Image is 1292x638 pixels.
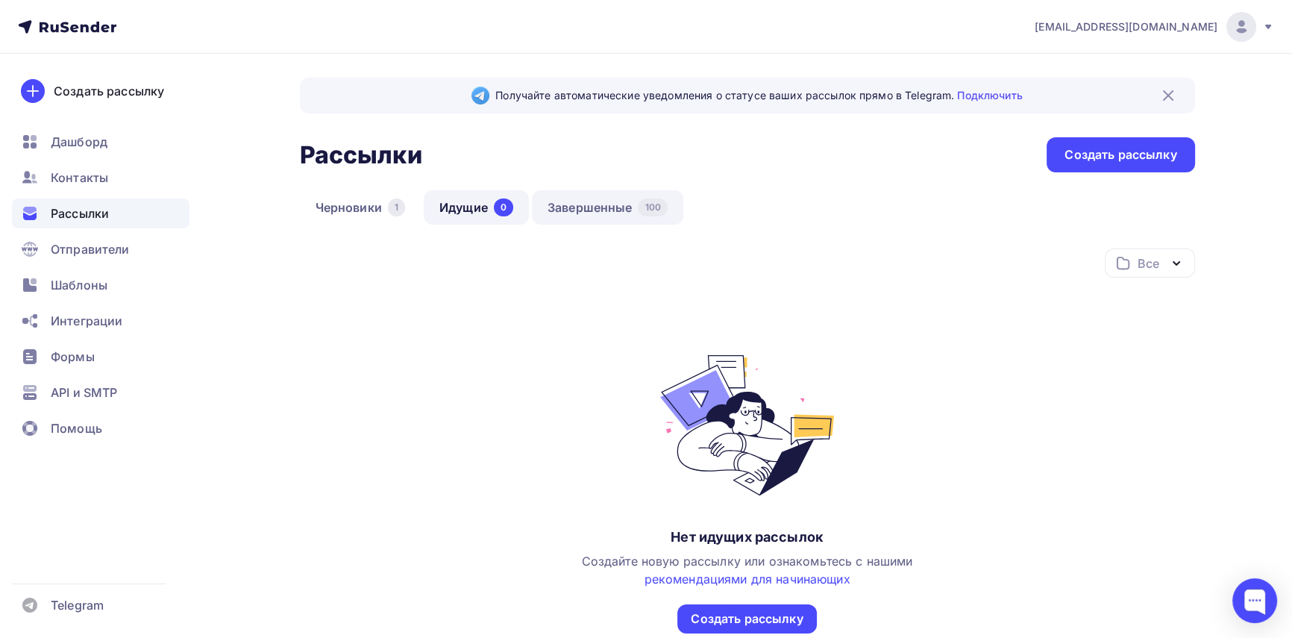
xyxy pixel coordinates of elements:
[12,234,189,264] a: Отправители
[638,198,667,216] div: 100
[300,140,422,170] h2: Рассылки
[582,554,913,587] span: Создайте новую рассылку или ознакомьтесь с нашими
[532,190,683,225] a: Завершенные100
[51,276,107,294] span: Шаблоны
[12,270,189,300] a: Шаблоны
[300,190,421,225] a: Черновики1
[644,572,850,587] a: рекомендациями для начинающих
[54,82,164,100] div: Создать рассылку
[51,169,108,187] span: Контакты
[957,89,1022,101] a: Подключить
[12,127,189,157] a: Дашборд
[51,596,104,614] span: Telegram
[1035,19,1217,34] span: [EMAIL_ADDRESS][DOMAIN_NAME]
[51,419,102,437] span: Помощь
[471,87,489,104] img: Telegram
[1138,254,1158,272] div: Все
[1035,12,1274,42] a: [EMAIL_ADDRESS][DOMAIN_NAME]
[1064,146,1176,163] div: Создать рассылку
[12,342,189,372] a: Формы
[51,204,109,222] span: Рассылки
[51,240,130,258] span: Отправители
[424,190,529,225] a: Идущие0
[691,610,803,628] div: Создать рассылку
[1105,248,1195,278] button: Все
[51,384,117,401] span: API и SMTP
[12,163,189,193] a: Контакты
[51,312,122,330] span: Интеграции
[12,198,189,228] a: Рассылки
[494,198,513,216] div: 0
[388,198,405,216] div: 1
[51,133,107,151] span: Дашборд
[671,528,824,546] div: Нет идущих рассылок
[495,88,1022,103] span: Получайте автоматические уведомления о статусе ваших рассылок прямо в Telegram.
[51,348,95,366] span: Формы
